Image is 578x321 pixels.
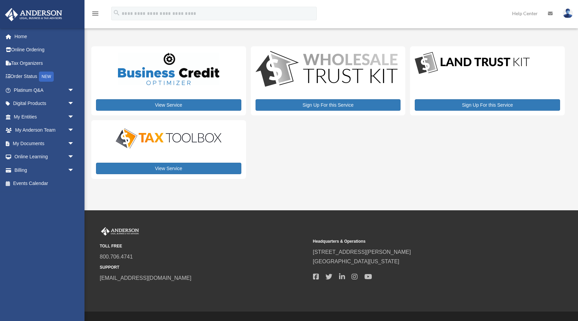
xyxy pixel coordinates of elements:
[100,227,140,236] img: Anderson Advisors Platinum Portal
[415,99,560,111] a: Sign Up For this Service
[3,8,64,21] img: Anderson Advisors Platinum Portal
[5,110,85,124] a: My Entitiesarrow_drop_down
[313,249,411,255] a: [STREET_ADDRESS][PERSON_NAME]
[5,124,85,137] a: My Anderson Teamarrow_drop_down
[96,99,241,111] a: View Service
[5,97,81,110] a: Digital Productsarrow_drop_down
[563,8,573,18] img: User Pic
[100,275,191,281] a: [EMAIL_ADDRESS][DOMAIN_NAME]
[5,83,85,97] a: Platinum Q&Aarrow_drop_down
[68,124,81,137] span: arrow_drop_down
[313,238,522,245] small: Headquarters & Operations
[5,163,85,177] a: Billingarrow_drop_down
[91,9,99,18] i: menu
[68,97,81,111] span: arrow_drop_down
[68,137,81,151] span: arrow_drop_down
[68,150,81,164] span: arrow_drop_down
[68,83,81,97] span: arrow_drop_down
[5,137,85,150] a: My Documentsarrow_drop_down
[68,110,81,124] span: arrow_drop_down
[5,30,85,43] a: Home
[5,177,85,190] a: Events Calendar
[68,163,81,177] span: arrow_drop_down
[5,56,85,70] a: Tax Organizers
[96,163,241,174] a: View Service
[5,70,85,84] a: Order StatusNEW
[256,51,398,88] img: WS-Trust-Kit-lgo-1.jpg
[5,43,85,57] a: Online Ordering
[415,51,530,76] img: LandTrust_lgo-1.jpg
[5,150,85,164] a: Online Learningarrow_drop_down
[313,259,400,264] a: [GEOGRAPHIC_DATA][US_STATE]
[100,243,308,250] small: TOLL FREE
[100,254,133,260] a: 800.706.4741
[39,72,54,82] div: NEW
[113,9,120,17] i: search
[91,12,99,18] a: menu
[256,99,401,111] a: Sign Up For this Service
[100,264,308,271] small: SUPPORT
